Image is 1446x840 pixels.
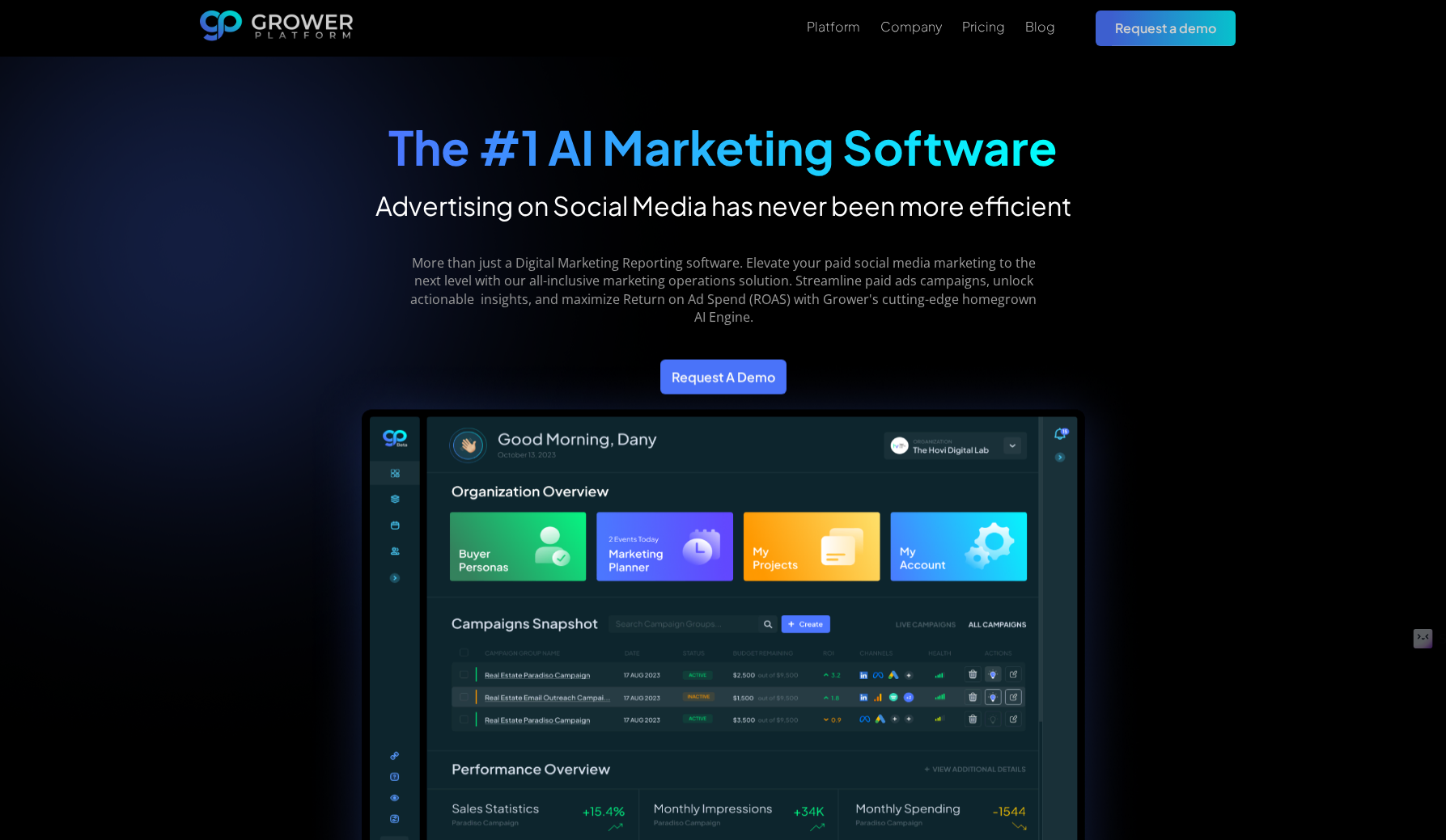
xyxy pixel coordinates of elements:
a: Pricing [962,17,1005,36]
strong: The #1 AI Marketing Software [388,117,1058,176]
h2: Advertising on Social Media has never been more efficient [375,189,1071,222]
p: More than just a Digital Marketing Reporting software. Elevate your paid social media marketing t... [398,254,1047,327]
div: Blog [1025,19,1055,34]
div: Platform [807,19,860,34]
a: Request A Demo [660,359,787,394]
a: home [200,11,354,46]
a: Request a demo [1096,11,1236,45]
a: Blog [1025,17,1055,36]
a: Platform [807,17,860,36]
a: Company [880,17,942,36]
div: Pricing [962,19,1005,34]
div: Company [880,19,942,34]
